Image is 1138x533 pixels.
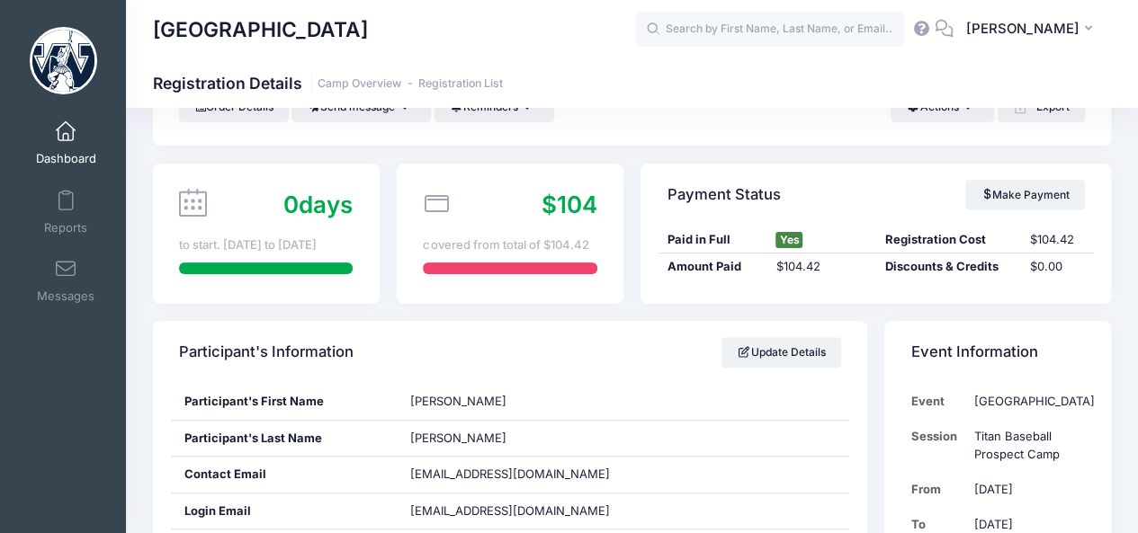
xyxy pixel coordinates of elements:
[179,236,353,254] div: to start. [DATE] to [DATE]
[44,220,87,235] span: Reports
[965,180,1085,210] a: Make Payment
[1021,258,1094,276] div: $0.00
[423,236,596,254] div: covered from total of $104.42
[410,502,635,520] span: [EMAIL_ADDRESS][DOMAIN_NAME]
[30,27,97,94] img: Westminster College
[23,181,109,244] a: Reports
[283,187,353,222] div: days
[37,289,94,305] span: Messages
[171,421,398,457] div: Participant's Last Name
[876,258,1021,276] div: Discounts & Credits
[965,384,1095,419] td: [GEOGRAPHIC_DATA]
[23,249,109,312] a: Messages
[171,493,398,529] div: Login Email
[954,9,1111,50] button: [PERSON_NAME]
[318,77,401,91] a: Camp Overview
[179,327,354,378] h4: Participant's Information
[911,384,966,419] td: Event
[965,419,1095,472] td: Titan Baseball Prospect Camp
[153,9,368,50] h1: [GEOGRAPHIC_DATA]
[36,152,96,167] span: Dashboard
[410,431,506,445] span: [PERSON_NAME]
[283,191,299,218] span: 0
[767,258,876,276] div: $104.42
[876,231,1021,249] div: Registration Cost
[635,12,905,48] input: Search by First Name, Last Name, or Email...
[659,231,767,249] div: Paid in Full
[911,419,966,472] td: Session
[153,74,503,93] h1: Registration Details
[171,384,398,420] div: Participant's First Name
[668,169,781,220] h4: Payment Status
[965,472,1095,507] td: [DATE]
[1021,231,1094,249] div: $104.42
[171,457,398,493] div: Contact Email
[418,77,503,91] a: Registration List
[542,191,597,218] span: $104
[410,466,610,481] span: [EMAIL_ADDRESS][DOMAIN_NAME]
[911,472,966,507] td: From
[23,111,109,174] a: Dashboard
[721,337,841,368] a: Update Details
[911,327,1038,378] h4: Event Information
[965,19,1079,39] span: [PERSON_NAME]
[410,394,506,408] span: [PERSON_NAME]
[659,258,767,276] div: Amount Paid
[775,232,802,248] span: Yes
